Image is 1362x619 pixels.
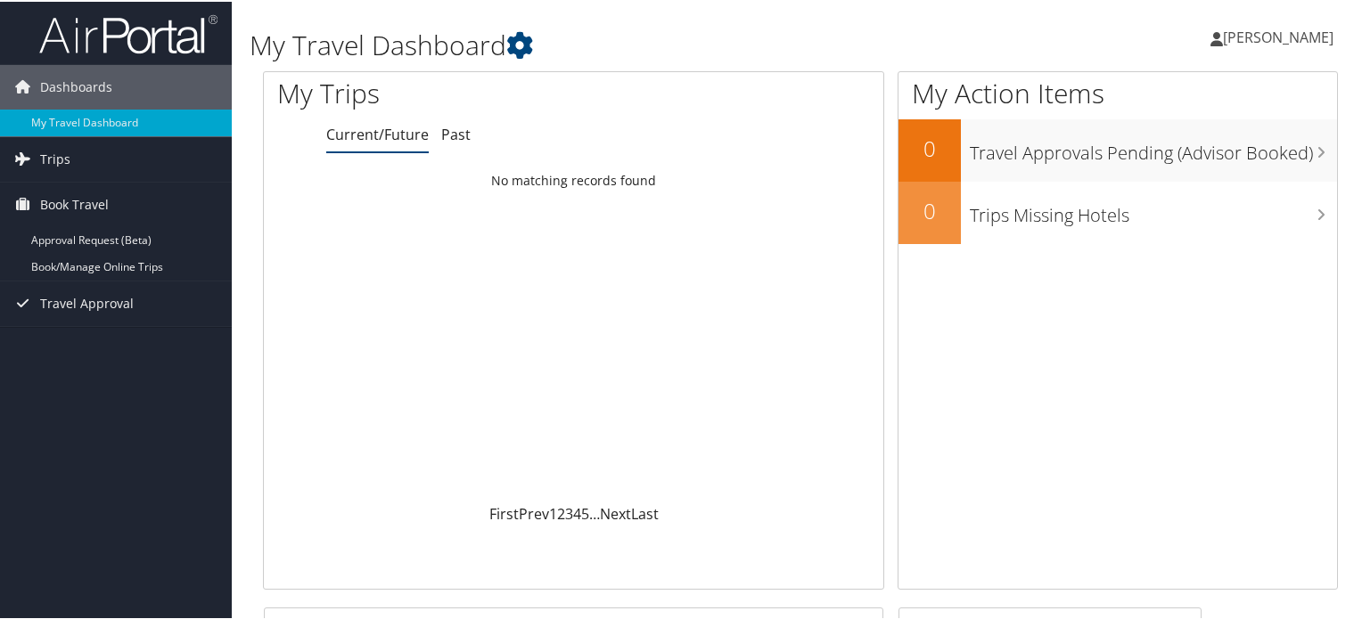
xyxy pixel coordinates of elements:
a: 3 [565,502,573,522]
a: 0Travel Approvals Pending (Advisor Booked) [898,118,1337,180]
a: Current/Future [326,123,429,143]
h1: My Trips [277,73,612,110]
a: 5 [581,502,589,522]
h1: My Travel Dashboard [250,25,984,62]
h2: 0 [898,194,961,224]
a: First [489,502,519,522]
a: 2 [557,502,565,522]
span: Travel Approval [40,280,134,324]
h3: Travel Approvals Pending (Advisor Booked) [970,130,1337,164]
span: Book Travel [40,181,109,225]
span: Dashboards [40,63,112,108]
a: 1 [549,502,557,522]
img: airportal-logo.png [39,12,217,53]
h1: My Action Items [898,73,1337,110]
a: 4 [573,502,581,522]
span: … [589,502,600,522]
td: No matching records found [264,163,883,195]
a: [PERSON_NAME] [1210,9,1351,62]
span: Trips [40,135,70,180]
a: Next [600,502,631,522]
a: Last [631,502,659,522]
a: 0Trips Missing Hotels [898,180,1337,242]
span: [PERSON_NAME] [1223,26,1333,45]
a: Prev [519,502,549,522]
h2: 0 [898,132,961,162]
h3: Trips Missing Hotels [970,192,1337,226]
a: Past [441,123,471,143]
